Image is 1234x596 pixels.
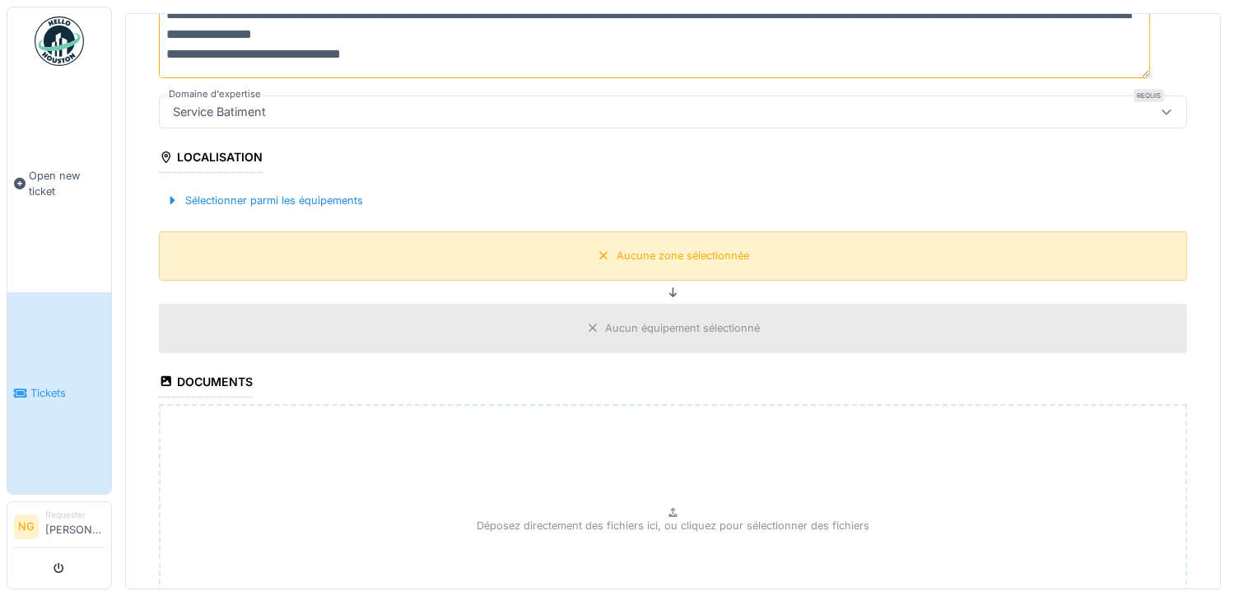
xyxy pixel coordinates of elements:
[45,509,105,521] div: Requester
[14,509,105,548] a: NG Requester[PERSON_NAME]
[35,16,84,66] img: Badge_color-CXgf-gQk.svg
[617,248,749,263] div: Aucune zone sélectionnée
[14,515,39,539] li: NG
[159,145,263,173] div: Localisation
[45,509,105,544] li: [PERSON_NAME]
[159,370,253,398] div: Documents
[606,320,761,336] div: Aucun équipement sélectionné
[477,518,869,533] p: Déposez directement des fichiers ici, ou cliquez pour sélectionner des fichiers
[30,385,105,401] span: Tickets
[165,87,264,101] label: Domaine d'expertise
[7,292,111,494] a: Tickets
[166,103,272,121] div: Service Batiment
[7,75,111,292] a: Open new ticket
[29,168,105,199] span: Open new ticket
[159,189,370,212] div: Sélectionner parmi les équipements
[1134,89,1164,102] div: Requis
